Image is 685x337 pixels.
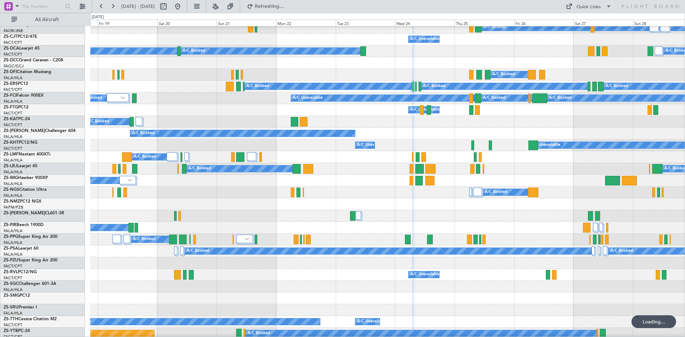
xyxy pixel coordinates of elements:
[4,228,22,234] a: FALA/HLA
[4,152,19,157] span: ZS-LMF
[4,240,22,245] a: FALA/HLA
[134,152,156,162] div: A/C Booked
[4,264,22,269] a: FACT/CPT
[4,146,22,151] a: FACT/CPT
[4,176,18,180] span: ZS-MIG
[4,317,18,321] span: ZS-TTH
[4,93,16,98] span: ZS-FCI
[4,105,18,109] span: ZS-FTG
[4,246,18,251] span: ZS-PSA
[410,34,440,45] div: A/C Unavailable
[4,141,37,145] a: ZS-KHTPC12/NG
[4,141,19,145] span: ZS-KHT
[19,17,75,22] span: All Aircraft
[4,58,63,62] a: ZS-DCCGrand Caravan - C208
[92,14,104,20] div: [DATE]
[4,176,48,180] a: ZS-MIGHawker 900XP
[4,63,24,69] a: FAGC/GCJ
[4,164,17,168] span: ZS-LRJ
[4,122,22,128] a: FACT/CPT
[549,93,572,103] div: A/C Booked
[4,211,64,215] a: ZS-[PERSON_NAME]CL601-3R
[4,70,17,74] span: ZS-DFI
[4,129,45,133] span: ZS-[PERSON_NAME]
[455,20,514,26] div: Thu 25
[133,234,156,245] div: A/C Booked
[357,316,387,327] div: A/C Unavailable
[4,40,22,45] a: FACT/CPT
[4,293,20,298] span: ZS-SMG
[4,93,44,98] a: ZS-FCIFalcon 900EX
[483,93,506,103] div: A/C Booked
[4,317,57,321] a: ZS-TTHCessna Citation M2
[187,246,209,256] div: A/C Booked
[132,128,154,139] div: A/C Booked
[4,270,37,274] a: ZS-RVLPC12/NG
[4,46,19,51] span: ZS-DCA
[410,104,440,115] div: A/C Unavailable
[4,164,37,168] a: ZS-LRJLearjet 45
[80,93,102,103] div: A/C Booked
[4,193,22,198] a: FALA/HLA
[244,1,286,12] button: Refreshing...
[4,58,19,62] span: ZS-DCC
[293,93,323,103] div: A/C Unavailable
[4,329,18,333] span: ZS-YTB
[395,20,455,26] div: Wed 24
[4,305,19,310] span: ZS-SRU
[4,117,30,121] a: ZS-KATPC-24
[4,282,56,286] a: ZS-SGCChallenger 601-3A
[4,105,29,109] a: ZS-FTGPC12
[4,311,22,316] a: FALA/HLA
[87,116,109,127] div: A/C Booked
[4,287,22,292] a: FALA/HLA
[336,20,395,26] div: Tue 23
[4,35,17,39] span: ZS-CJT
[485,187,507,198] div: A/C Booked
[4,87,22,92] a: FACT/CPT
[4,258,18,262] span: ZS-PZU
[128,179,132,182] img: arrow-gray.svg
[4,52,22,57] a: FACT/CPT
[22,1,63,12] input: Trip Number
[410,269,440,280] div: A/C Unavailable
[4,134,22,139] a: FALA/HLA
[4,305,37,310] a: ZS-SRUPremier I
[4,322,22,328] a: FACT/CPT
[4,188,19,192] span: ZS-NGS
[492,69,515,80] div: A/C Booked
[188,163,211,174] div: A/C Booked
[4,282,19,286] span: ZS-SGC
[98,20,157,26] div: Fri 19
[4,235,57,239] a: ZS-PPGSuper King Air 200
[4,252,22,257] a: FALA/HLA
[4,129,76,133] a: ZS-[PERSON_NAME]Challenger 604
[483,22,506,33] div: A/C Booked
[4,270,18,274] span: ZS-RVL
[4,169,22,175] a: FALA/HLA
[573,20,633,26] div: Sat 27
[254,4,284,9] span: Refreshing...
[531,140,560,150] div: A/C Unavailable
[4,258,57,262] a: ZS-PZUSuper King Air 200
[4,28,23,34] a: FAOR/JNB
[4,46,40,51] a: ZS-DCALearjet 45
[4,35,37,39] a: ZS-CJTPC12/47E
[4,188,46,192] a: ZS-NGSCitation Ultra
[4,181,22,187] a: FALA/HLA
[217,20,276,26] div: Sun 21
[4,158,22,163] a: FALA/HLA
[4,223,44,227] a: ZS-PIRBeech 1900D
[4,82,28,86] a: ZS-ERSPC12
[4,235,18,239] span: ZS-PPG
[514,20,574,26] div: Fri 26
[4,70,51,74] a: ZS-DFICitation Mustang
[4,293,30,298] a: ZS-SMGPC12
[4,329,30,333] a: ZS-YTBPC-24
[121,96,125,99] img: arrow-gray.svg
[4,275,22,281] a: FACT/CPT
[4,75,22,81] a: FALA/HLA
[4,199,20,204] span: ZS-NMZ
[4,223,16,227] span: ZS-PIR
[4,211,45,215] span: ZS-[PERSON_NAME]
